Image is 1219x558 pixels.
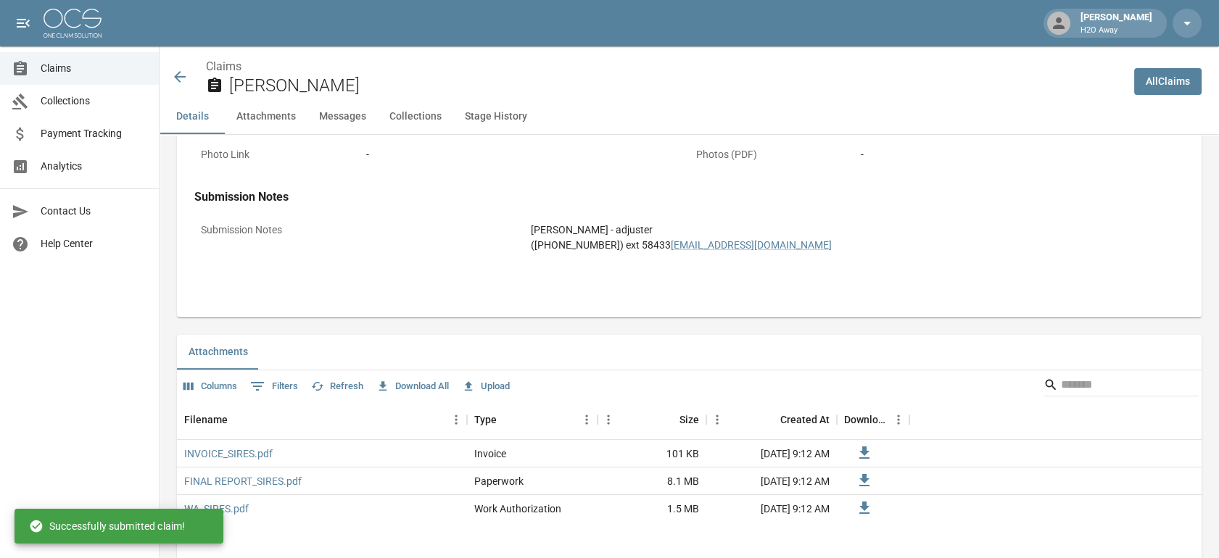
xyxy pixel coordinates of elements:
a: FINAL REPORT_SIRES.pdf [184,474,302,488]
button: Menu [598,409,619,430]
button: Attachments [177,335,260,370]
p: Photos (PDF) [690,141,855,169]
button: Messages [307,99,378,134]
div: Created At [780,399,830,440]
div: Invoice [474,446,506,461]
button: Menu [888,409,909,430]
div: [DATE] 9:12 AM [706,440,837,467]
div: [DATE] 9:12 AM [706,467,837,495]
button: Download All [373,375,453,398]
div: Download [844,399,888,440]
a: [EMAIL_ADDRESS][DOMAIN_NAME] [671,239,832,251]
button: Select columns [180,375,241,398]
button: Details [160,99,225,134]
span: Contact Us [41,204,147,219]
nav: breadcrumb [206,58,1123,75]
h2: [PERSON_NAME] [229,75,1123,96]
button: Attachments [225,99,307,134]
button: open drawer [9,9,38,38]
p: Photo Link [194,141,360,169]
div: [PERSON_NAME] [1075,10,1158,36]
div: [PERSON_NAME] - adjuster ([PHONE_NUMBER]) ext 58433 [531,222,832,253]
span: Payment Tracking [41,126,147,141]
div: - [366,147,369,162]
div: 8.1 MB [598,467,706,495]
button: Menu [706,409,728,430]
div: Size [679,399,699,440]
a: INVOICE_SIRES.pdf [184,446,273,461]
span: Analytics [41,159,147,174]
div: Type [467,399,598,440]
div: 101 KB [598,440,706,467]
div: Created At [706,399,837,440]
div: anchor tabs [160,99,1219,134]
div: - [861,147,1178,162]
a: WA_SIRES.pdf [184,501,249,516]
div: Download [837,399,909,440]
div: Work Authorization [474,501,561,516]
button: Upload [458,375,513,398]
button: Menu [445,409,467,430]
span: Collections [41,93,147,109]
button: Collections [378,99,453,134]
button: Refresh [307,375,367,398]
a: Claims [206,59,241,73]
span: Help Center [41,236,147,251]
p: Submission Notes [194,216,524,244]
div: [DATE] 9:12 AM [706,495,837,522]
img: ocs-logo-white-transparent.png [44,9,102,38]
p: H2O Away [1080,25,1152,37]
div: related-list tabs [177,335,1202,370]
a: AllClaims [1134,68,1202,95]
div: Filename [177,399,467,440]
div: Size [598,399,706,440]
button: Show filters [247,375,302,398]
h4: Submission Notes [194,190,1184,204]
span: Claims [41,61,147,76]
div: 1.5 MB [598,495,706,522]
button: Stage History [453,99,539,134]
div: Successfully submitted claim! [29,513,185,539]
button: Menu [576,409,598,430]
div: Paperwork [474,474,524,488]
div: Type [474,399,497,440]
div: Filename [184,399,228,440]
div: Search [1044,373,1199,399]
